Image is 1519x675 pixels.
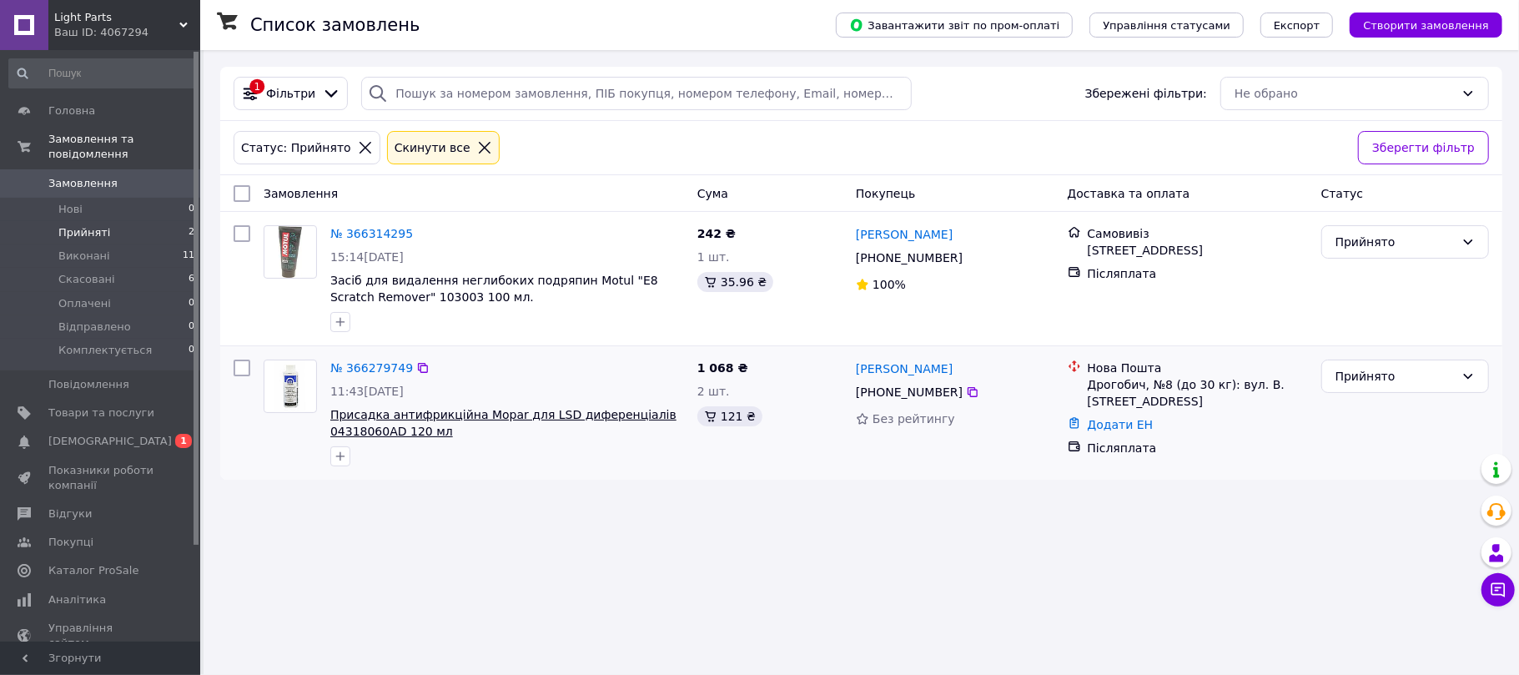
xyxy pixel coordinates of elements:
span: Light Parts [54,10,179,25]
div: Не обрано [1235,84,1455,103]
a: Додати ЕН [1088,418,1154,431]
span: Експорт [1274,19,1320,32]
span: 1 068 ₴ [697,361,748,375]
span: Прийняті [58,225,110,240]
a: № 366314295 [330,227,413,240]
div: Статус: Прийнято [238,139,355,157]
span: Повідомлення [48,377,129,392]
div: Дрогобич, №8 (до 30 кг): вул. В. [STREET_ADDRESS] [1088,376,1308,410]
a: № 366279749 [330,361,413,375]
span: Каталог ProSale [48,563,138,578]
span: 0 [189,320,194,335]
div: Ваш ID: 4067294 [54,25,200,40]
span: 1 [175,434,192,448]
span: 11 [183,249,194,264]
button: Створити замовлення [1350,13,1502,38]
button: Чат з покупцем [1481,573,1515,607]
span: Оплачені [58,296,111,311]
div: [PHONE_NUMBER] [853,380,966,404]
div: [PHONE_NUMBER] [853,246,966,269]
span: Доставка та оплата [1068,187,1190,200]
a: Фото товару [264,360,317,413]
button: Зберегти фільтр [1358,131,1489,164]
span: Cума [697,187,728,200]
input: Пошук за номером замовлення, ПІБ покупця, номером телефону, Email, номером накладної [361,77,912,110]
div: Прийнято [1335,233,1455,251]
span: Без рейтингу [873,412,955,426]
button: Завантажити звіт по пром-оплаті [836,13,1073,38]
input: Пошук [8,58,196,88]
a: Присадка антифрикційна Mopar для LSD диференціалів 04318060AD 120 мл [330,408,677,438]
span: Управління сайтом [48,621,154,651]
span: 0 [189,296,194,311]
div: Післяплата [1088,440,1308,456]
span: 6 [189,272,194,287]
h1: Список замовлень [250,15,420,35]
span: Комплектується [58,343,152,358]
a: [PERSON_NAME] [856,360,953,377]
button: Експорт [1260,13,1334,38]
span: 2 [189,225,194,240]
span: Замовлення та повідомлення [48,132,200,162]
span: 1 шт. [697,250,730,264]
a: Фото товару [264,225,317,279]
span: 0 [189,202,194,217]
span: 2 шт. [697,385,730,398]
span: Виконані [58,249,110,264]
span: Скасовані [58,272,115,287]
span: 0 [189,343,194,358]
img: Фото товару [279,226,301,278]
span: Статус [1321,187,1364,200]
a: Створити замовлення [1333,18,1502,31]
span: Нові [58,202,83,217]
span: Покупці [48,535,93,550]
span: Управління статусами [1103,19,1230,32]
span: Завантажити звіт по пром-оплаті [849,18,1059,33]
div: Cкинути все [391,139,474,157]
img: Фото товару [275,360,306,412]
span: Головна [48,103,95,118]
span: Відгуки [48,506,92,521]
a: Засіб для видалення неглибоких подряпин Motul "E8 Scratch Remover" 103003 100 мл. [330,274,658,304]
span: 11:43[DATE] [330,385,404,398]
span: Аналітика [48,592,106,607]
span: Створити замовлення [1363,19,1489,32]
span: Відправлено [58,320,131,335]
span: Збережені фільтри: [1085,85,1207,102]
span: Товари та послуги [48,406,154,421]
div: 121 ₴ [697,406,762,426]
div: Прийнято [1335,367,1455,385]
span: Показники роботи компанії [48,463,154,493]
button: Управління статусами [1089,13,1244,38]
div: [STREET_ADDRESS] [1088,242,1308,259]
div: Нова Пошта [1088,360,1308,376]
span: Замовлення [264,187,338,200]
div: Самовивіз [1088,225,1308,242]
a: [PERSON_NAME] [856,226,953,243]
span: 100% [873,278,906,291]
span: Покупець [856,187,915,200]
span: [DEMOGRAPHIC_DATA] [48,434,172,449]
span: Фільтри [266,85,315,102]
span: 242 ₴ [697,227,736,240]
span: Замовлення [48,176,118,191]
div: 35.96 ₴ [697,272,773,292]
span: 15:14[DATE] [330,250,404,264]
div: Післяплата [1088,265,1308,282]
span: Зберегти фільтр [1372,139,1475,157]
